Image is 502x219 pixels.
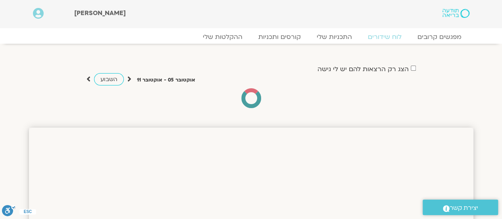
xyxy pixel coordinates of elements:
[74,9,126,17] span: [PERSON_NAME]
[137,76,195,84] p: אוקטובר 05 - אוקטובר 11
[94,73,124,85] a: השבוע
[317,66,409,73] label: הצג רק הרצאות להם יש לי גישה
[195,33,250,41] a: ההקלטות שלי
[100,76,117,83] span: השבוע
[410,33,469,41] a: מפגשים קרובים
[250,33,309,41] a: קורסים ותכניות
[309,33,360,41] a: התכניות שלי
[450,203,478,213] span: יצירת קשר
[423,200,498,215] a: יצירת קשר
[33,33,469,41] nav: Menu
[360,33,410,41] a: לוח שידורים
